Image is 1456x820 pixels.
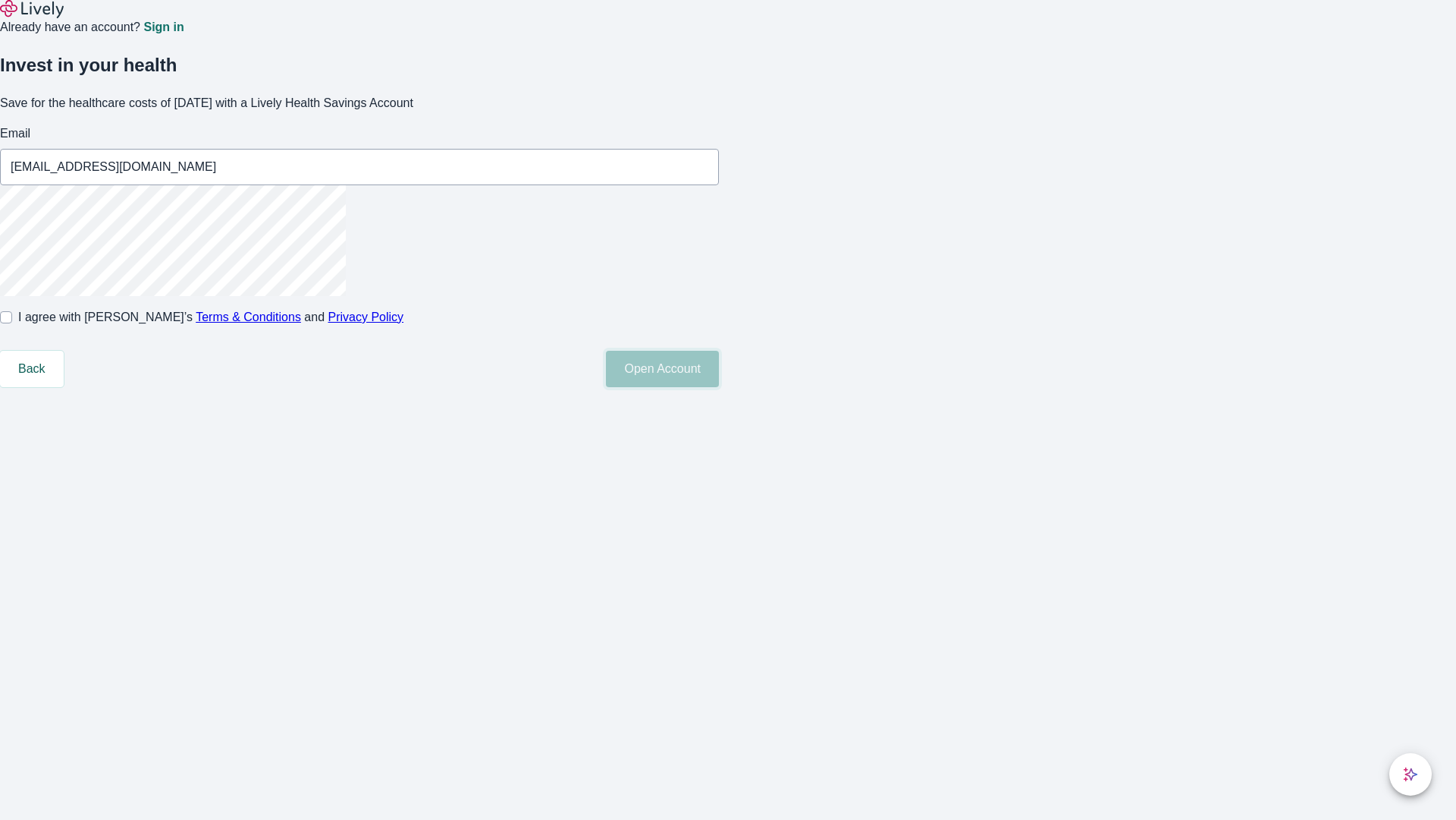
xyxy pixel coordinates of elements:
[143,21,184,33] a: Sign in
[1389,753,1432,796] button: chat
[196,311,301,323] a: Terms & Conditions
[1403,767,1418,782] svg: Lively AI Assistant
[328,311,404,323] a: Privacy Policy
[18,308,403,326] span: I agree with [PERSON_NAME]’s and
